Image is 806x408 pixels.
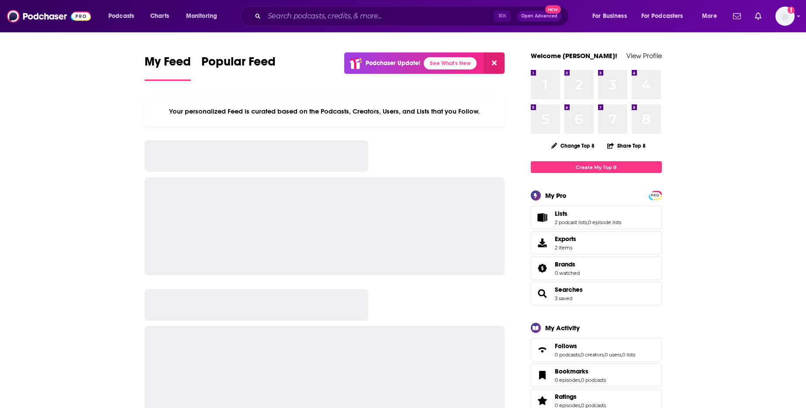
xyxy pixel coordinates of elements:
span: , [587,219,588,225]
a: PRO [650,192,661,198]
span: Searches [531,282,662,305]
a: 0 lists [622,352,635,358]
a: Show notifications dropdown [730,9,744,24]
span: Bookmarks [531,363,662,387]
span: , [604,352,605,358]
span: ⌘ K [494,10,510,22]
button: open menu [180,9,228,23]
span: Exports [555,235,576,243]
span: Logged in as ellerylsmith123 [775,7,795,26]
span: Open Advanced [521,14,557,18]
div: My Pro [545,191,567,200]
span: Ratings [555,393,577,401]
span: More [702,10,717,22]
a: Ratings [534,394,551,407]
a: 2 podcast lists [555,219,587,225]
a: 0 users [605,352,621,358]
a: 3 saved [555,295,572,301]
span: Podcasts [108,10,134,22]
span: Brands [531,256,662,280]
span: For Podcasters [641,10,683,22]
span: New [545,5,561,14]
a: Brands [555,260,580,268]
a: Brands [534,262,551,274]
span: Charts [150,10,169,22]
a: See What's New [424,57,477,69]
button: Show profile menu [775,7,795,26]
a: Lists [534,211,551,224]
span: Bookmarks [555,367,588,375]
button: open menu [586,9,638,23]
div: Your personalized Feed is curated based on the Podcasts, Creators, Users, and Lists that you Follow. [145,97,505,126]
span: Exports [534,237,551,249]
a: Create My Top 8 [531,161,662,173]
a: Ratings [555,393,606,401]
a: Bookmarks [555,367,606,375]
a: Show notifications dropdown [751,9,765,24]
span: Lists [555,210,567,218]
button: open menu [636,9,696,23]
img: Podchaser - Follow, Share and Rate Podcasts [7,8,91,24]
img: User Profile [775,7,795,26]
span: Monitoring [186,10,217,22]
button: open menu [696,9,728,23]
a: Follows [534,344,551,356]
a: Follows [555,342,635,350]
a: 0 creators [581,352,604,358]
a: Welcome [PERSON_NAME]! [531,52,617,60]
a: Exports [531,231,662,255]
span: , [580,377,581,383]
span: 2 items [555,245,576,251]
button: Open AdvancedNew [517,11,561,21]
div: Search podcasts, credits, & more... [249,6,577,26]
a: Popular Feed [201,54,276,81]
a: View Profile [626,52,662,60]
p: Podchaser Update! [366,59,420,67]
span: My Feed [145,54,191,74]
span: Popular Feed [201,54,276,74]
input: Search podcasts, credits, & more... [264,9,494,23]
span: Lists [531,206,662,229]
a: Searches [534,287,551,300]
span: Follows [531,338,662,362]
a: 0 episodes [555,377,580,383]
a: Searches [555,286,583,294]
a: Charts [145,9,174,23]
button: Change Top 8 [546,140,600,151]
span: For Business [592,10,627,22]
a: 0 watched [555,270,580,276]
a: 0 podcasts [581,377,606,383]
a: 0 episode lists [588,219,621,225]
button: open menu [102,9,145,23]
span: , [621,352,622,358]
svg: Add a profile image [788,7,795,14]
a: Bookmarks [534,369,551,381]
span: PRO [650,192,661,199]
a: My Feed [145,54,191,81]
span: Follows [555,342,577,350]
a: 0 podcasts [555,352,580,358]
a: Lists [555,210,621,218]
span: Brands [555,260,575,268]
div: My Activity [545,324,580,332]
button: Share Top 8 [607,137,646,154]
